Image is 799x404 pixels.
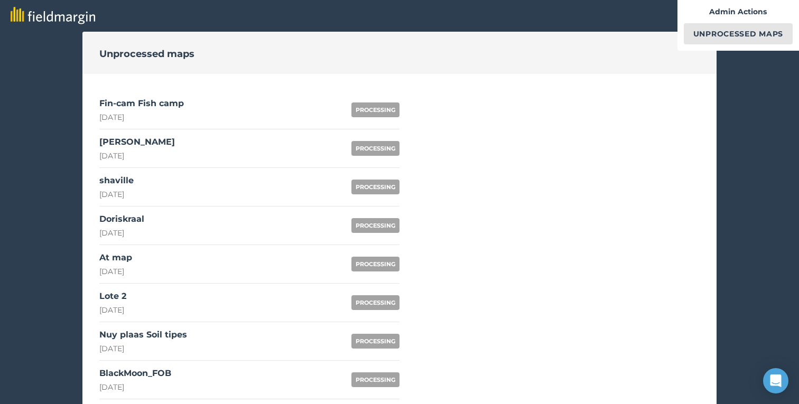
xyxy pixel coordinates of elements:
[99,206,400,245] a: Doriskraal[DATE]PROCESSING
[351,141,400,156] div: PROCESSING
[99,213,144,226] div: Doriskraal
[99,343,187,354] div: [DATE]
[99,290,126,303] div: Lote 2
[351,372,400,387] div: PROCESSING
[99,97,184,110] div: Fin-cam Fish camp
[99,46,194,61] h2: Unprocessed maps
[99,189,134,200] div: [DATE]
[351,257,400,271] div: PROCESSING
[99,91,400,129] a: Fin-cam Fish camp[DATE]PROCESSING
[351,180,400,194] div: PROCESSING
[99,251,132,264] div: At map
[99,151,175,161] div: [DATE]
[351,334,400,349] div: PROCESSING
[99,361,400,399] a: BlackMoon_FOB[DATE]PROCESSING
[99,382,171,392] div: [DATE]
[11,7,95,24] img: fieldmargin logo
[684,23,793,44] a: Unprocessed Maps
[99,284,400,322] a: Lote 2[DATE]PROCESSING
[99,322,400,361] a: Nuy plaas Soil tipes[DATE]PROCESSING
[99,228,144,238] div: [DATE]
[99,136,175,148] div: [PERSON_NAME]
[99,245,400,284] a: At map[DATE]PROCESSING
[763,368,788,393] div: Open Intercom Messenger
[99,168,400,206] a: shaville[DATE]PROCESSING
[99,328,187,341] div: Nuy plaas Soil tipes
[351,218,400,233] div: PROCESSING
[99,266,132,277] div: [DATE]
[684,6,793,17] h2: Admin Actions
[99,129,400,168] a: [PERSON_NAME][DATE]PROCESSING
[351,102,400,117] div: PROCESSING
[351,295,400,310] div: PROCESSING
[99,305,126,315] div: [DATE]
[99,367,171,380] div: BlackMoon_FOB
[99,174,134,187] div: shaville
[99,112,184,123] div: [DATE]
